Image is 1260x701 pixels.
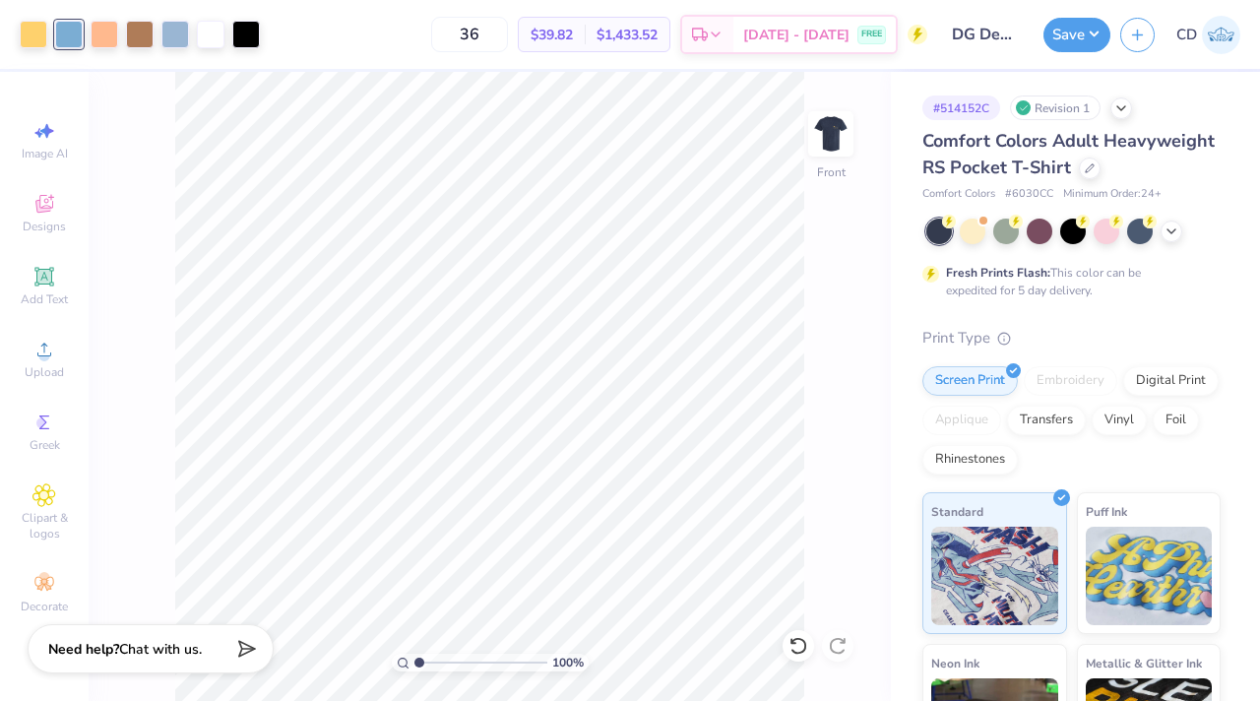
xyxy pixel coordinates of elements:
div: This color can be expedited for 5 day delivery. [946,264,1188,299]
div: Transfers [1007,406,1086,435]
span: Image AI [22,146,68,161]
div: Foil [1153,406,1199,435]
img: Standard [931,527,1058,625]
span: Comfort Colors [922,186,995,203]
img: Front [811,114,850,154]
div: Vinyl [1092,406,1147,435]
div: Print Type [922,327,1221,350]
button: Save [1043,18,1110,52]
div: Revision 1 [1010,96,1101,120]
span: CD [1176,24,1197,46]
span: # 6030CC [1005,186,1053,203]
img: Puff Ink [1086,527,1213,625]
div: Screen Print [922,366,1018,396]
span: $39.82 [531,25,573,45]
span: 100 % [552,654,584,671]
span: Greek [30,437,60,453]
span: Neon Ink [931,653,979,673]
span: FREE [861,28,882,41]
span: Upload [25,364,64,380]
span: Minimum Order: 24 + [1063,186,1162,203]
div: Embroidery [1024,366,1117,396]
input: – – [431,17,508,52]
span: Puff Ink [1086,501,1127,522]
span: [DATE] - [DATE] [743,25,850,45]
img: Colby Duncan [1202,16,1240,54]
div: # 514152C [922,96,1000,120]
strong: Fresh Prints Flash: [946,265,1050,281]
span: Metallic & Glitter Ink [1086,653,1202,673]
span: Standard [931,501,983,522]
span: Comfort Colors Adult Heavyweight RS Pocket T-Shirt [922,129,1215,179]
div: Digital Print [1123,366,1219,396]
input: Untitled Design [937,15,1034,54]
span: Designs [23,219,66,234]
span: Chat with us. [119,640,202,659]
span: Add Text [21,291,68,307]
span: $1,433.52 [597,25,658,45]
strong: Need help? [48,640,119,659]
a: CD [1176,16,1240,54]
div: Rhinestones [922,445,1018,475]
span: Clipart & logos [10,510,79,542]
div: Front [817,163,846,181]
div: Applique [922,406,1001,435]
span: Decorate [21,599,68,614]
